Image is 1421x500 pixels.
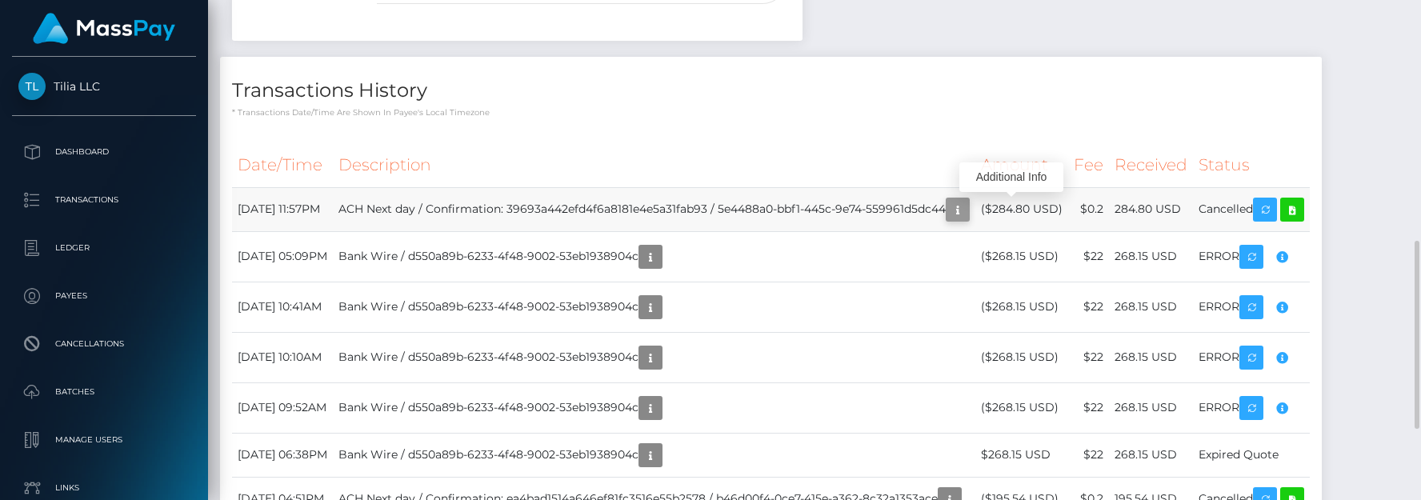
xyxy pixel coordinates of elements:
th: Received [1109,143,1193,187]
td: [DATE] 10:10AM [232,332,333,382]
th: Amount [975,143,1068,187]
td: ERROR [1193,282,1310,332]
p: Manage Users [18,428,190,452]
td: [DATE] 06:38PM [232,433,333,477]
p: Dashboard [18,140,190,164]
td: [DATE] 09:52AM [232,382,333,433]
p: Batches [18,380,190,404]
td: [DATE] 11:57PM [232,187,333,231]
a: Payees [12,276,196,316]
td: ERROR [1193,332,1310,382]
th: Date/Time [232,143,333,187]
a: Dashboard [12,132,196,172]
td: ($268.15 USD) [975,382,1068,433]
th: Status [1193,143,1310,187]
p: Links [18,476,190,500]
img: MassPay Logo [33,13,175,44]
th: Description [333,143,975,187]
a: Manage Users [12,420,196,460]
td: [DATE] 05:09PM [232,231,333,282]
td: 268.15 USD [1109,231,1193,282]
td: ERROR [1193,231,1310,282]
td: Bank Wire / d550a89b-6233-4f48-9002-53eb1938904c [333,332,975,382]
div: Additional Info [959,162,1063,192]
td: ERROR [1193,382,1310,433]
span: Tilia LLC [12,79,196,94]
td: Bank Wire / d550a89b-6233-4f48-9002-53eb1938904c [333,382,975,433]
td: Cancelled [1193,187,1310,231]
a: Batches [12,372,196,412]
td: $22 [1068,382,1109,433]
td: Bank Wire / d550a89b-6233-4f48-9002-53eb1938904c [333,231,975,282]
td: 268.15 USD [1109,282,1193,332]
td: 284.80 USD [1109,187,1193,231]
p: Transactions [18,188,190,212]
a: Ledger [12,228,196,268]
td: 268.15 USD [1109,332,1193,382]
p: Ledger [18,236,190,260]
td: $22 [1068,282,1109,332]
td: ($268.15 USD) [975,231,1068,282]
td: Bank Wire / d550a89b-6233-4f48-9002-53eb1938904c [333,282,975,332]
th: Fee [1068,143,1109,187]
td: $22 [1068,231,1109,282]
td: $0.2 [1068,187,1109,231]
p: Payees [18,284,190,308]
td: Expired Quote [1193,433,1310,477]
p: Cancellations [18,332,190,356]
td: $268.15 USD [975,433,1068,477]
td: 268.15 USD [1109,433,1193,477]
td: [DATE] 10:41AM [232,282,333,332]
a: Transactions [12,180,196,220]
p: * Transactions date/time are shown in payee's local timezone [232,106,1310,118]
td: ($284.80 USD) [975,187,1068,231]
h4: Transactions History [232,77,1310,105]
td: $22 [1068,332,1109,382]
a: Cancellations [12,324,196,364]
img: Tilia LLC [18,73,46,100]
td: ACH Next day / Confirmation: 39693a442efd4f6a8181e4e5a31fab93 / 5e4488a0-bbf1-445c-9e74-559961d5dc44 [333,187,975,231]
td: $22 [1068,433,1109,477]
td: 268.15 USD [1109,382,1193,433]
td: ($268.15 USD) [975,282,1068,332]
td: Bank Wire / d550a89b-6233-4f48-9002-53eb1938904c [333,433,975,477]
td: ($268.15 USD) [975,332,1068,382]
